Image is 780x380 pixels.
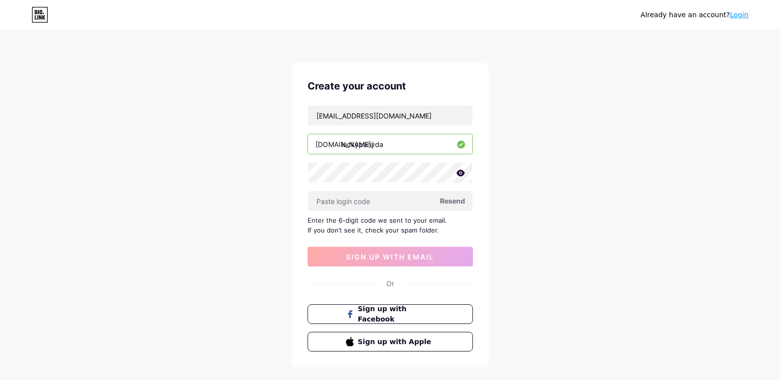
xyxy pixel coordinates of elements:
a: Login [730,11,749,19]
button: Sign up with Apple [308,332,473,351]
span: sign up with email [346,253,434,261]
input: Email [308,106,472,125]
span: Sign up with Facebook [358,304,434,324]
div: Create your account [308,79,473,93]
button: Sign up with Facebook [308,304,473,324]
button: sign up with email [308,247,473,266]
div: Already have an account? [641,10,749,20]
input: Paste login code [308,191,472,211]
div: [DOMAIN_NAME]/ [315,139,374,149]
input: username [308,134,472,154]
div: Or [386,278,394,289]
div: Enter the 6-digit code we sent to your email. If you don’t see it, check your spam folder. [308,215,473,235]
span: Sign up with Apple [358,337,434,347]
span: Resend [440,196,465,206]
